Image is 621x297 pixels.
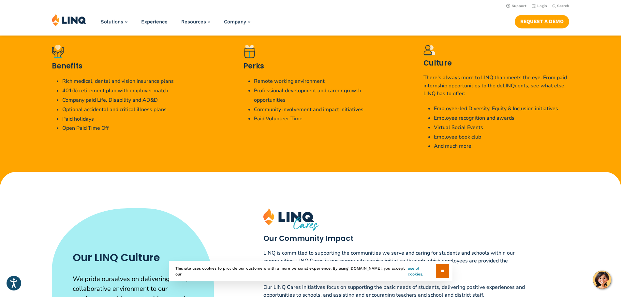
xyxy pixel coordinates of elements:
[181,19,210,25] a: Resources
[244,62,377,71] h3: Perks
[73,250,193,265] h2: Our LINQ Culture
[557,4,569,8] span: Search
[169,261,452,281] div: This site uses cookies to provide our customers with a more personal experience. By using [DOMAIN...
[62,124,185,133] li: Open Paid Time Off
[515,14,569,28] nav: Button Navigation
[263,249,540,273] p: LINQ is committed to supporting the communities we serve and caring for students and schools with...
[62,96,185,105] li: Company paid Life, Disability and AD&D
[254,105,377,114] li: Community involvement and impact initiatives
[62,105,185,114] li: Optional accidental and critical illness plans
[434,104,569,113] li: Employee-led Diversity, Equity & Inclusion initiatives
[101,19,127,25] a: Solutions
[62,86,185,96] li: 401(k) retirement plan with employer match
[224,19,250,25] a: Company
[254,86,377,105] li: Professional development and career growth opportunities
[423,74,569,97] p: There’s always more to LINQ than meets the eye. From paid internship opportunities to the deLINQu...
[532,4,547,8] a: Login
[254,114,377,124] li: Paid Volunteer Time
[52,62,185,71] h3: Benefits
[101,14,250,35] nav: Primary Navigation
[141,19,168,25] a: Experience
[434,132,569,142] li: Employee book club
[224,19,246,25] span: Company
[593,271,611,289] button: Hello, have a question? Let’s chat.
[52,14,86,26] img: LINQ | K‑12 Software
[506,4,526,8] a: Support
[263,208,319,231] img: LINQ Cares
[408,265,436,277] a: use of cookies.
[552,4,569,8] button: Open Search Bar
[254,77,377,86] li: Remote working environment
[101,19,123,25] span: Solutions
[434,141,569,151] li: And much more!
[62,77,185,86] li: Rich medical, dental and vision insurance plans
[181,19,206,25] span: Resources
[263,234,540,243] h3: Our Community Impact
[434,123,569,132] li: Virtual Social Events
[515,15,569,28] a: Request a Demo
[434,113,569,123] li: Employee recognition and awards
[423,59,569,68] h3: Culture
[62,114,185,124] li: Paid holidays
